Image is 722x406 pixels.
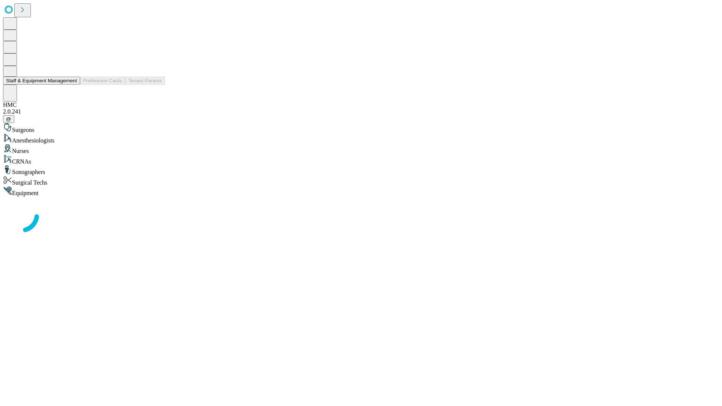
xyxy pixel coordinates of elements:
[3,186,719,197] div: Equipment
[3,165,719,176] div: Sonographers
[3,108,719,115] div: 2.0.241
[3,123,719,133] div: Surgeons
[3,133,719,144] div: Anesthesiologists
[3,144,719,155] div: Nurses
[125,77,165,85] button: Tenant Params
[6,116,11,122] span: @
[3,176,719,186] div: Surgical Techs
[3,155,719,165] div: CRNAs
[3,77,80,85] button: Staff & Equipment Management
[80,77,125,85] button: Preference Cards
[3,115,14,123] button: @
[3,101,719,108] div: HMC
